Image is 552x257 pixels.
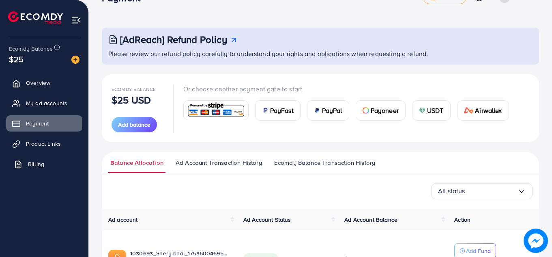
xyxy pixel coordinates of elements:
span: Billing [28,160,44,168]
button: Add balance [112,117,157,132]
span: All status [438,185,465,197]
p: Please review our refund policy carefully to understand your rights and obligations when requesti... [108,49,534,58]
a: Billing [6,156,82,172]
img: card [464,107,474,114]
p: Or choose another payment gate to start [183,84,515,94]
img: image [71,56,79,64]
p: Add Fund [466,246,491,256]
img: card [186,102,246,119]
span: Product Links [26,140,61,148]
span: $25 [9,53,24,65]
img: card [262,107,268,114]
span: My ad accounts [26,99,67,107]
img: image [524,229,548,253]
a: cardPayFast [255,100,301,121]
p: $25 USD [112,95,151,105]
span: Ad account [108,216,138,224]
span: PayFast [270,106,294,115]
span: Action [454,216,470,224]
img: card [363,107,369,114]
img: card [419,107,425,114]
img: logo [8,11,63,24]
img: menu [71,15,81,25]
a: My ad accounts [6,95,82,111]
a: cardPayPal [307,100,349,121]
span: Ecomdy Balance Transaction History [274,158,375,167]
input: Search for option [465,185,518,197]
span: Airwallex [475,106,502,115]
a: Overview [6,75,82,91]
a: cardUSDT [412,100,451,121]
a: card [183,100,249,120]
span: Ad Account Status [243,216,291,224]
a: cardPayoneer [356,100,406,121]
span: PayPal [322,106,342,115]
div: Search for option [431,183,533,199]
span: Ad Account Balance [344,216,397,224]
span: Payoneer [371,106,399,115]
span: Ecomdy Balance [9,45,53,53]
h3: [AdReach] Refund Policy [120,34,227,45]
span: Ad Account Transaction History [176,158,262,167]
span: Add balance [118,121,150,129]
a: cardAirwallex [457,100,509,121]
span: Overview [26,79,50,87]
span: Payment [26,119,49,127]
a: Payment [6,115,82,132]
span: Ecomdy Balance [112,86,156,93]
img: card [314,107,320,114]
a: Product Links [6,136,82,152]
span: USDT [427,106,444,115]
span: Balance Allocation [110,158,163,167]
